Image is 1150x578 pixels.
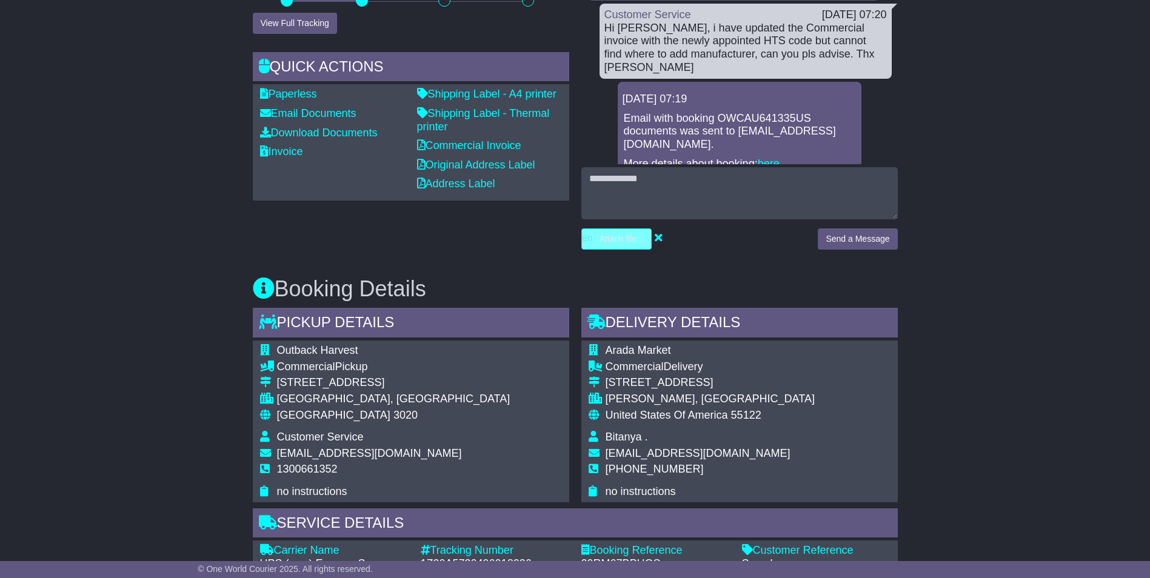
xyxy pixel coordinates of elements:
span: Commercial [606,360,664,373]
span: Bitanya . [606,431,648,443]
span: [GEOGRAPHIC_DATA] [277,409,390,421]
a: Customer Service [604,8,691,21]
span: Arada Market [606,344,671,356]
div: Carrier Name [260,544,409,557]
div: Customer Reference [742,544,891,557]
a: Invoice [260,145,303,158]
a: Email Documents [260,107,356,119]
span: [PHONE_NUMBER] [606,463,704,475]
div: Pickup Details [253,308,569,340]
button: Send a Message [818,228,897,250]
a: Address Label [417,178,495,190]
div: Pickup [277,360,510,374]
div: [DATE] 07:19 [623,93,857,106]
span: Commercial [277,360,335,373]
h3: Booking Details [253,277,898,301]
p: More details about booking: . [624,158,855,171]
a: Shipping Label - A4 printer [417,88,557,100]
span: Outback Harvest [277,344,358,356]
span: no instructions [606,485,676,497]
div: Booking Reference [581,544,730,557]
span: no instructions [277,485,347,497]
div: [PERSON_NAME], [GEOGRAPHIC_DATA] [606,393,815,406]
div: Delivery Details [581,308,898,340]
div: Samples [742,557,891,571]
span: © One World Courier 2025. All rights reserved. [198,564,373,574]
a: Original Address Label [417,159,535,171]
span: 55122 [731,409,761,421]
div: Quick Actions [253,52,569,85]
div: [STREET_ADDRESS] [606,376,815,390]
div: Hi [PERSON_NAME], i have updated the Commercial invoice with the newly appointed HTS code but can... [604,22,887,74]
p: Email with booking OWCAU641335US documents was sent to [EMAIL_ADDRESS][DOMAIN_NAME]. [624,112,855,151]
span: 1300661352 [277,463,338,475]
div: 29RM67BPHQS [581,557,730,571]
div: [DATE] 07:20 [822,8,887,22]
span: [EMAIL_ADDRESS][DOMAIN_NAME] [606,447,791,459]
div: Tracking Number [421,544,569,557]
span: 3020 [393,409,418,421]
button: View Full Tracking [253,13,337,34]
a: Shipping Label - Thermal printer [417,107,550,133]
div: 1Z30A5730496018236 [421,557,569,571]
a: Commercial Invoice [417,139,521,151]
span: [EMAIL_ADDRESS][DOMAIN_NAME] [277,447,462,459]
span: United States Of America [606,409,728,421]
a: Download Documents [260,127,378,139]
div: Service Details [253,508,898,541]
div: [GEOGRAPHIC_DATA], [GEOGRAPHIC_DATA] [277,393,510,406]
span: Customer Service [277,431,364,443]
div: [STREET_ADDRESS] [277,376,510,390]
a: here [758,158,780,170]
div: Delivery [606,360,815,374]
a: Paperless [260,88,317,100]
